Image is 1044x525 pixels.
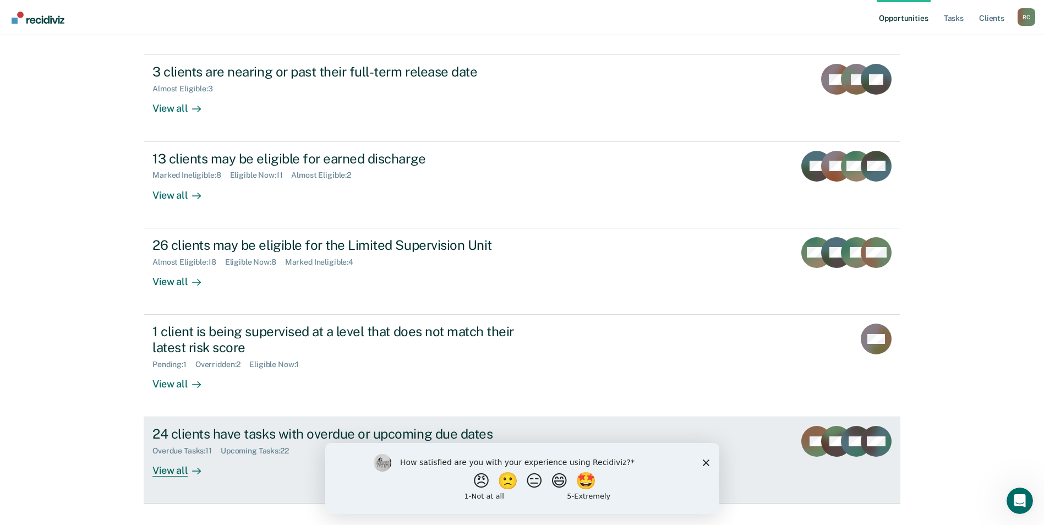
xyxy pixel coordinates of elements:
[152,369,214,390] div: View all
[152,180,214,201] div: View all
[152,237,539,253] div: 26 clients may be eligible for the Limited Supervision Unit
[195,360,249,369] div: Overridden : 2
[1018,8,1035,26] div: R C
[152,360,195,369] div: Pending : 1
[152,94,214,115] div: View all
[152,151,539,167] div: 13 clients may be eligible for earned discharge
[152,84,222,94] div: Almost Eligible : 3
[152,426,539,442] div: 24 clients have tasks with overdue or upcoming due dates
[285,258,362,267] div: Marked Ineligible : 4
[152,324,539,356] div: 1 client is being supervised at a level that does not match their latest risk score
[12,12,64,24] img: Recidiviz
[325,443,719,514] iframe: Survey by Kim from Recidiviz
[152,258,225,267] div: Almost Eligible : 18
[152,64,539,80] div: 3 clients are nearing or past their full-term release date
[225,258,285,267] div: Eligible Now : 8
[152,456,214,477] div: View all
[144,54,900,141] a: 3 clients are nearing or past their full-term release dateAlmost Eligible:3View all
[291,171,360,180] div: Almost Eligible : 2
[1007,488,1033,514] iframe: Intercom live chat
[144,417,900,504] a: 24 clients have tasks with overdue or upcoming due datesOverdue Tasks:11Upcoming Tasks:22View all
[144,315,900,417] a: 1 client is being supervised at a level that does not match their latest risk scorePending:1Overr...
[1018,8,1035,26] button: Profile dropdown button
[144,142,900,228] a: 13 clients may be eligible for earned dischargeMarked Ineligible:8Eligible Now:11Almost Eligible:...
[144,228,900,315] a: 26 clients may be eligible for the Limited Supervision UnitAlmost Eligible:18Eligible Now:8Marked...
[152,266,214,288] div: View all
[152,171,229,180] div: Marked Ineligible : 8
[152,446,221,456] div: Overdue Tasks : 11
[230,171,292,180] div: Eligible Now : 11
[249,360,308,369] div: Eligible Now : 1
[221,446,298,456] div: Upcoming Tasks : 22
